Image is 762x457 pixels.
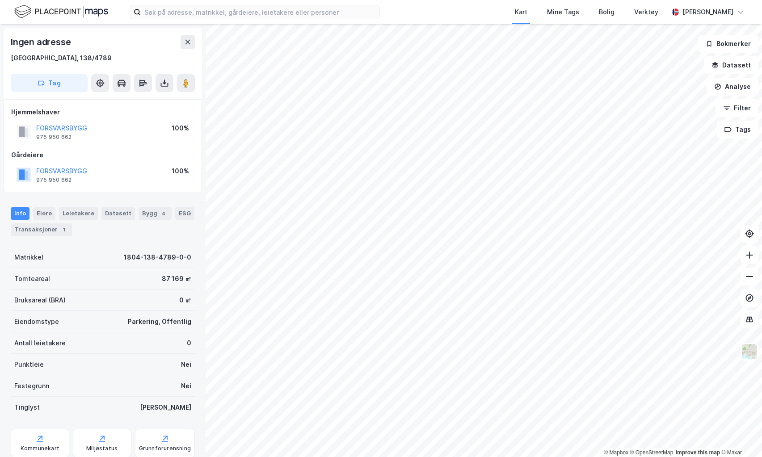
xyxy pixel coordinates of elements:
div: Tinglyst [14,402,40,413]
div: Festegrunn [14,381,49,391]
button: Filter [716,99,758,117]
div: 4 [159,209,168,218]
div: 975 950 662 [36,134,72,141]
div: Leietakere [59,207,98,220]
div: Mine Tags [547,7,579,17]
div: 100% [172,123,189,134]
button: Datasett [704,56,758,74]
div: Parkering, Offentlig [128,316,191,327]
div: 87 169 ㎡ [162,273,191,284]
div: Bolig [599,7,615,17]
div: Punktleie [14,359,44,370]
div: Antall leietakere [14,338,66,348]
input: Søk på adresse, matrikkel, gårdeiere, leietakere eller personer [141,5,379,19]
div: Bygg [139,207,172,220]
div: 100% [172,166,189,176]
div: 0 [187,338,191,348]
div: [PERSON_NAME] [140,402,191,413]
div: Eiendomstype [14,316,59,327]
button: Tags [717,121,758,138]
div: Nei [181,359,191,370]
a: OpenStreetMap [630,449,674,456]
a: Improve this map [676,449,720,456]
div: [GEOGRAPHIC_DATA], 138/4789 [11,53,112,63]
div: Tomteareal [14,273,50,284]
div: Gårdeiere [11,150,194,160]
button: Bokmerker [698,35,758,53]
button: Analyse [707,78,758,96]
div: Ingen adresse [11,35,72,49]
div: 975 950 662 [36,176,72,184]
div: Verktøy [634,7,658,17]
div: Bruksareal (BRA) [14,295,66,306]
div: Grunnforurensning [139,445,191,452]
div: Hjemmelshaver [11,107,194,117]
img: logo.f888ab2527a4732fd821a326f86c7f29.svg [14,4,108,20]
div: Kontrollprogram for chat [717,414,762,457]
div: Kommunekart [21,445,59,452]
div: Matrikkel [14,252,43,263]
div: 0 ㎡ [179,295,191,306]
div: Eiere [33,207,55,220]
div: Info [11,207,29,220]
div: 1 [59,225,68,234]
img: Z [741,343,758,360]
div: Kart [515,7,527,17]
button: Tag [11,74,88,92]
a: Mapbox [604,449,628,456]
div: ESG [175,207,194,220]
div: Nei [181,381,191,391]
div: Miljøstatus [86,445,118,452]
div: Transaksjoner [11,223,72,236]
div: [PERSON_NAME] [682,7,733,17]
iframe: Chat Widget [717,414,762,457]
div: Datasett [101,207,135,220]
div: 1804-138-4789-0-0 [124,252,191,263]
